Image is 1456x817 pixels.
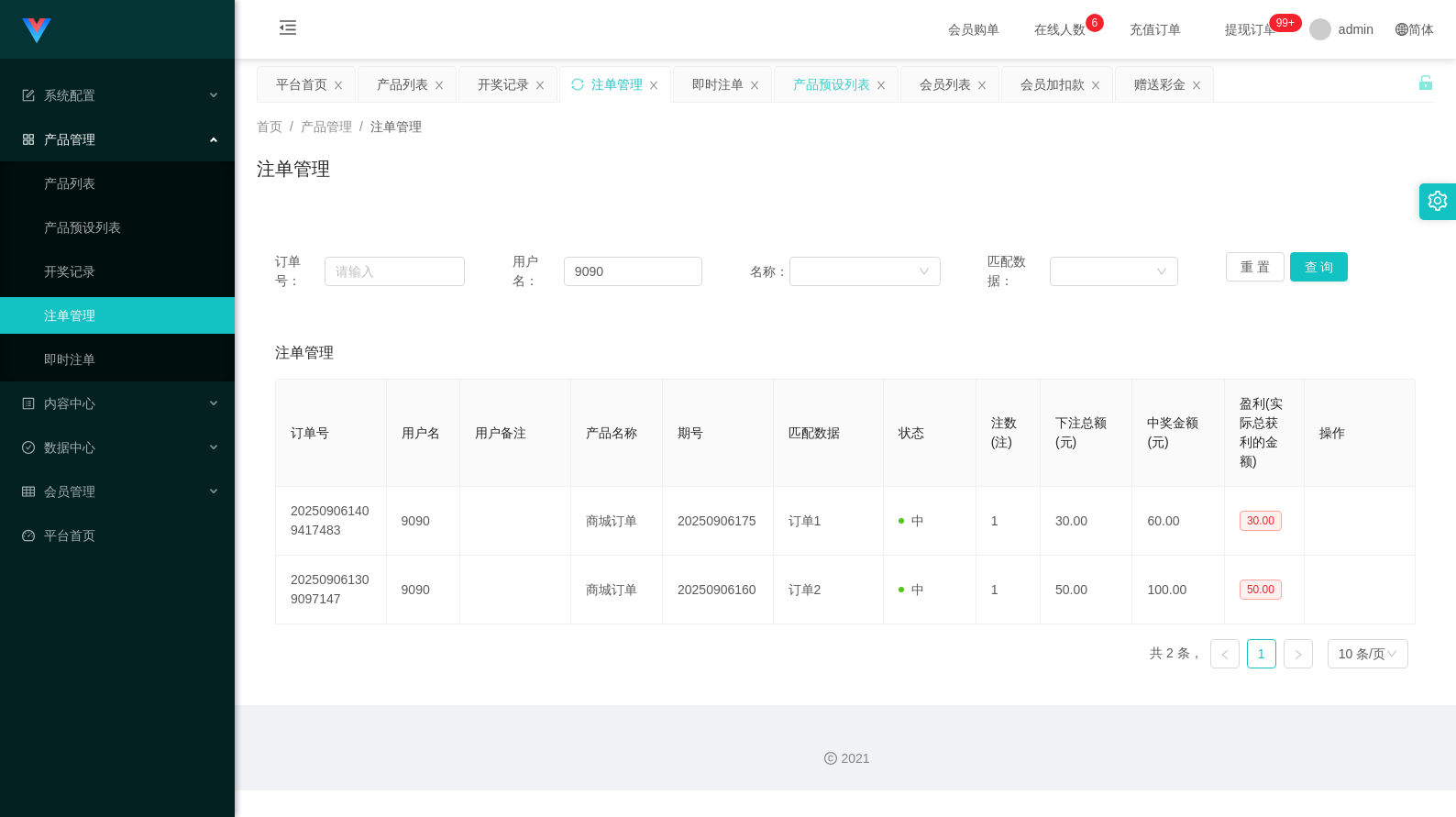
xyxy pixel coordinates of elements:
[1216,23,1285,36] span: 提现订单
[275,342,334,364] span: 注单管理
[1319,425,1345,440] span: 操作
[434,80,445,91] i: 图标: close
[1120,23,1190,36] span: 充值订单
[387,487,460,556] td: 9090
[22,441,35,454] i: 图标: check-circle-o
[1428,191,1448,211] i: 图标: setting
[1191,80,1202,91] i: 图标: close
[1150,639,1203,668] li: 共 2 条，
[387,556,460,624] td: 9090
[1156,266,1167,279] i: 图标: down
[1240,580,1282,600] span: 50.00
[663,556,774,624] td: 20250906160
[987,252,1049,291] span: 匹配数据：
[44,165,220,202] a: 产品列表
[1132,556,1224,624] td: 100.00
[44,297,220,334] a: 注单管理
[1269,14,1302,32] sup: 1106
[257,155,330,182] h1: 注单管理
[1147,415,1198,449] span: 中奖金额(元)
[22,89,35,102] i: 图标: form
[692,67,744,102] div: 即时注单
[648,80,659,91] i: 图标: close
[535,80,546,91] i: 图标: close
[1134,67,1186,102] div: 赠送彩金
[919,266,930,279] i: 图标: down
[276,67,327,102] div: 平台首页
[22,485,35,498] i: 图标: table
[44,209,220,246] a: 产品预设列表
[301,119,352,134] span: 产品管理
[789,425,840,440] span: 匹配数据
[333,80,344,91] i: 图标: close
[22,132,95,147] span: 产品管理
[475,425,526,440] span: 用户备注
[359,119,363,134] span: /
[571,487,663,556] td: 商城订单
[749,80,760,91] i: 图标: close
[22,440,95,455] span: 数据中心
[377,67,428,102] div: 产品列表
[1020,67,1085,102] div: 会员加扣款
[22,397,35,410] i: 图标: profile
[1395,23,1408,36] i: 图标: global
[899,513,924,528] span: 中
[1086,14,1104,32] sup: 6
[22,18,51,44] img: logo.9652507e.png
[1025,23,1095,36] span: 在线人数
[1240,511,1282,531] span: 30.00
[1041,556,1132,624] td: 50.00
[976,80,987,91] i: 图标: close
[899,582,924,597] span: 中
[1248,640,1275,668] a: 1
[571,556,663,624] td: 商城订单
[276,487,387,556] td: 202509061409417483
[663,487,774,556] td: 20250906175
[793,67,870,102] div: 产品预设列表
[370,119,422,134] span: 注单管理
[1219,649,1230,660] i: 图标: left
[591,67,643,102] div: 注单管理
[876,80,887,91] i: 图标: close
[1210,639,1240,668] li: 上一页
[290,119,293,134] span: /
[275,252,325,291] span: 订单号：
[564,257,703,286] input: 请输入
[22,88,95,103] span: 系统配置
[22,484,95,499] span: 会员管理
[1226,252,1285,282] button: 重 置
[44,253,220,290] a: 开奖记录
[899,425,924,440] span: 状态
[1417,74,1434,91] i: 图标: unlock
[991,415,1017,449] span: 注数(注)
[750,262,789,282] span: 名称：
[44,341,220,378] a: 即时注单
[22,396,95,411] span: 内容中心
[678,425,703,440] span: 期号
[513,252,564,291] span: 用户名：
[478,67,529,102] div: 开奖记录
[571,78,584,91] i: 图标: sync
[1386,648,1397,661] i: 图标: down
[1090,80,1101,91] i: 图标: close
[249,749,1441,768] div: 2021
[1132,487,1224,556] td: 60.00
[586,425,637,440] span: 产品名称
[257,119,282,134] span: 首页
[1293,649,1304,660] i: 图标: right
[325,257,465,286] input: 请输入
[1284,639,1313,668] li: 下一页
[976,487,1041,556] td: 1
[920,67,971,102] div: 会员列表
[1092,14,1098,32] p: 6
[1247,639,1276,668] li: 1
[976,556,1041,624] td: 1
[789,582,822,597] span: 订单2
[22,133,35,146] i: 图标: appstore-o
[276,556,387,624] td: 202509061309097147
[1055,415,1107,449] span: 下注总额(元)
[22,517,220,554] a: 图标: dashboard平台首页
[1041,487,1132,556] td: 30.00
[1339,640,1385,668] div: 10 条/页
[402,425,440,440] span: 用户名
